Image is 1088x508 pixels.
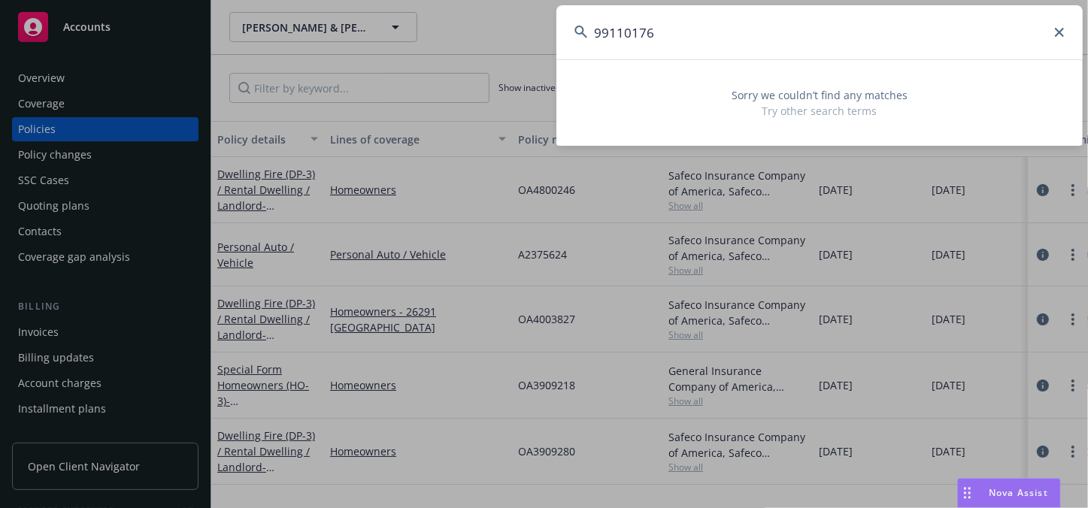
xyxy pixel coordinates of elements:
span: Try other search terms [574,103,1065,119]
span: Nova Assist [989,486,1048,499]
div: Drag to move [958,479,977,507]
span: Sorry we couldn’t find any matches [574,87,1065,103]
button: Nova Assist [957,478,1061,508]
input: Search... [556,5,1083,59]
